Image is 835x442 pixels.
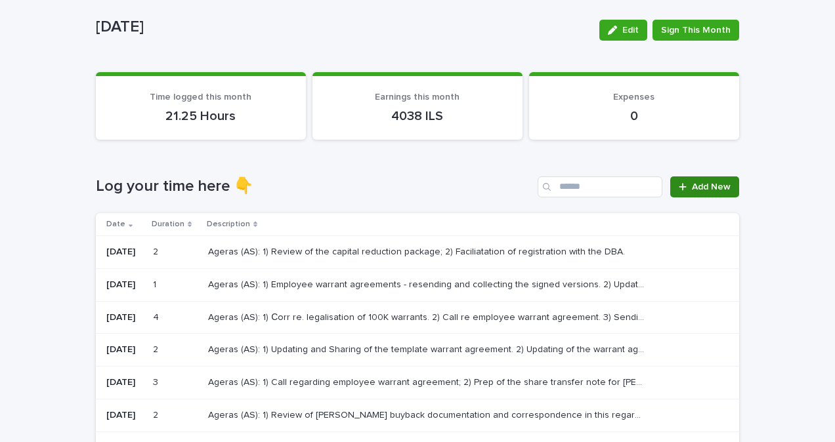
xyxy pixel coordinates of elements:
[96,334,739,367] tr: [DATE]22 Ageras (AS): 1) Updating and Sharing of the template warrant agreement. 2) Updating of t...
[96,177,532,196] h1: Log your time here 👇
[153,310,161,323] p: 4
[653,20,739,41] button: Sign This Month
[96,301,739,334] tr: [DATE]44 Ageras (AS): 1) Сorr re. legalisation of 100K warrants. 2) Call re employee warrant agre...
[106,410,142,421] p: [DATE]
[106,279,142,291] p: [DATE]
[96,18,589,37] p: [DATE]
[96,367,739,399] tr: [DATE]33 Ageras (AS): 1) Call regarding employee warrant agreement; 2) Prep of the share transfer...
[208,277,649,291] p: Ageras (AS): 1) Employee warrant agreements - resending and collecting the signed versions. 2) Up...
[538,176,662,197] input: Search
[106,344,142,355] p: [DATE]
[207,217,250,231] p: Description
[208,407,649,421] p: Ageras (AS): 1) Review of Ariel buyback documentation and correspondence in this regard. 2) Facil...
[208,244,628,258] p: Ageras (AS): 1) Review of the capital reduction package; 2) Faciliatation of registration with th...
[106,247,142,258] p: [DATE]
[96,235,739,268] tr: [DATE]22 Ageras (AS): 1) Review of the capital reduction package; 2) Faciliatation of registratio...
[670,176,739,197] a: Add New
[208,310,649,323] p: Ageras (AS): 1) Сorr re. legalisation of 100K warrants. 2) Call re employee warrant agreement. 3)...
[96,268,739,301] tr: [DATE]11 Ageras (AS): 1) Employee warrant agreements - resending and collecting the signed versio...
[106,217,125,231] p: Date
[599,20,647,41] button: Edit
[112,108,290,124] p: 21.25 Hours
[96,399,739,432] tr: [DATE]22 Ageras (AS): 1) Review of [PERSON_NAME] buyback documentation and correspondence in this...
[613,92,654,102] span: Expenses
[153,342,161,355] p: 2
[150,92,251,102] span: Time logged this month
[153,244,161,258] p: 2
[153,374,161,388] p: 3
[208,342,649,355] p: Ageras (AS): 1) Updating and Sharing of the template warrant agreement. 2) Updating of the warran...
[106,312,142,323] p: [DATE]
[328,108,507,124] p: 4038 ILS
[692,182,731,191] span: Add New
[375,92,460,102] span: Earnings this month
[153,277,159,291] p: 1
[661,24,731,37] span: Sign This Month
[106,377,142,388] p: [DATE]
[208,374,649,388] p: Ageras (AS): 1) Call regarding employee warrant agreement; 2) Prep of the share transfer note for...
[152,217,184,231] p: Duration
[153,407,161,421] p: 2
[622,26,639,35] span: Edit
[545,108,723,124] p: 0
